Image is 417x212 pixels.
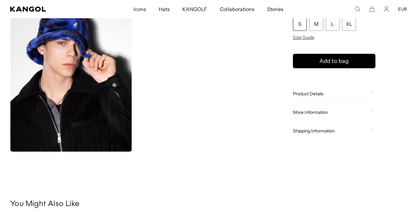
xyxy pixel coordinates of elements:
[10,199,407,209] h3: You Might Also Like
[369,6,375,12] button: Cart
[355,6,360,12] summary: Search here
[398,6,407,12] button: EUR
[326,17,340,31] div: L
[293,128,368,134] span: Shipping Information
[293,54,376,68] button: Add to bag
[293,91,368,97] span: Product Details
[342,17,356,31] div: XL
[293,109,368,115] span: More Information
[384,6,389,12] a: Account
[319,57,349,65] span: Add to bag
[10,7,88,12] a: Kangol
[309,17,323,31] div: M
[293,35,314,40] span: Size Guide
[293,17,307,31] div: S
